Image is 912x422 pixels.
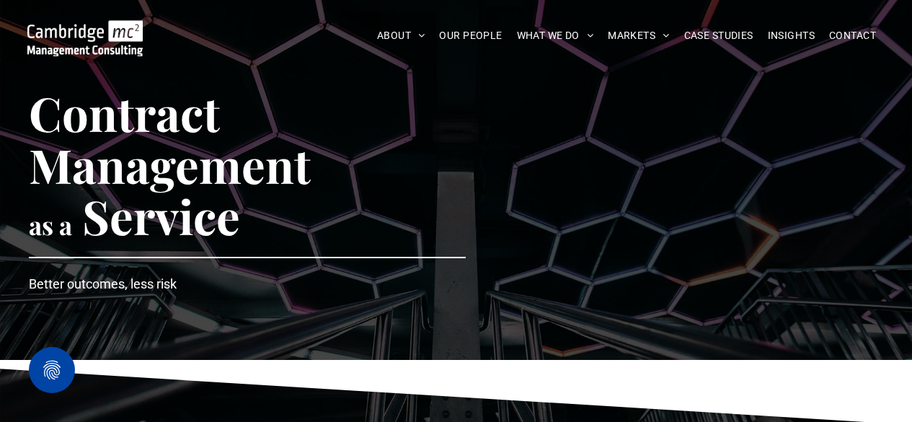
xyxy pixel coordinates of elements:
[432,25,509,47] a: OUR PEOPLE
[822,25,883,47] a: CONTACT
[29,276,177,291] span: Better outcomes, less risk
[27,20,143,56] img: Go to Homepage
[82,185,240,247] span: Service
[677,25,761,47] a: CASE STUDIES
[29,208,72,242] span: as a
[601,25,676,47] a: MARKETS
[761,25,822,47] a: INSIGHTS
[370,25,433,47] a: ABOUT
[29,82,311,195] span: Contract Management
[510,25,601,47] a: WHAT WE DO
